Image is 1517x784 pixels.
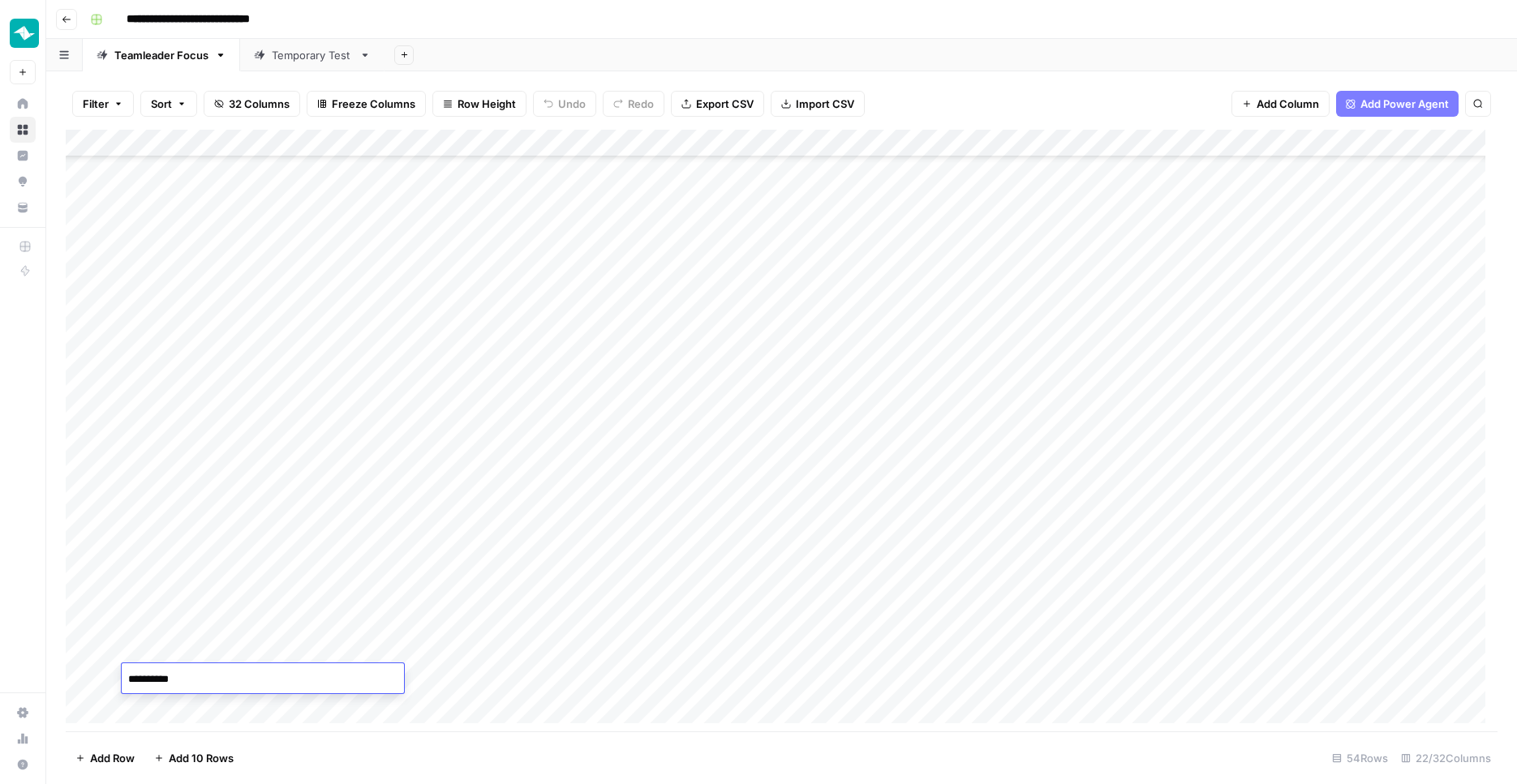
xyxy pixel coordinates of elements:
[114,47,208,63] div: Teamleader Focus
[671,91,764,117] button: Export CSV
[229,96,290,112] span: 32 Columns
[1231,91,1330,117] button: Add Column
[144,745,243,771] button: Add 10 Rows
[204,91,300,117] button: 32 Columns
[558,96,586,112] span: Undo
[432,91,526,117] button: Row Height
[10,117,36,143] a: Browse
[1336,91,1459,117] button: Add Power Agent
[10,169,36,195] a: Opportunities
[603,91,664,117] button: Redo
[83,39,240,71] a: Teamleader Focus
[10,143,36,169] a: Insights
[1257,96,1319,112] span: Add Column
[533,91,596,117] button: Undo
[1360,96,1449,112] span: Add Power Agent
[10,91,36,117] a: Home
[240,39,385,71] a: Temporary Test
[10,195,36,221] a: Your Data
[72,91,134,117] button: Filter
[90,750,135,766] span: Add Row
[332,96,415,112] span: Freeze Columns
[628,96,654,112] span: Redo
[10,726,36,752] a: Usage
[771,91,865,117] button: Import CSV
[1395,745,1498,771] div: 22/32 Columns
[458,96,516,112] span: Row Height
[140,91,197,117] button: Sort
[796,96,854,112] span: Import CSV
[169,750,234,766] span: Add 10 Rows
[272,47,353,63] div: Temporary Test
[10,13,36,54] button: Workspace: Teamleader
[10,19,39,48] img: Teamleader Logo
[10,700,36,726] a: Settings
[83,96,109,112] span: Filter
[307,91,426,117] button: Freeze Columns
[10,752,36,778] button: Help + Support
[696,96,754,112] span: Export CSV
[1326,745,1395,771] div: 54 Rows
[66,745,144,771] button: Add Row
[151,96,172,112] span: Sort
